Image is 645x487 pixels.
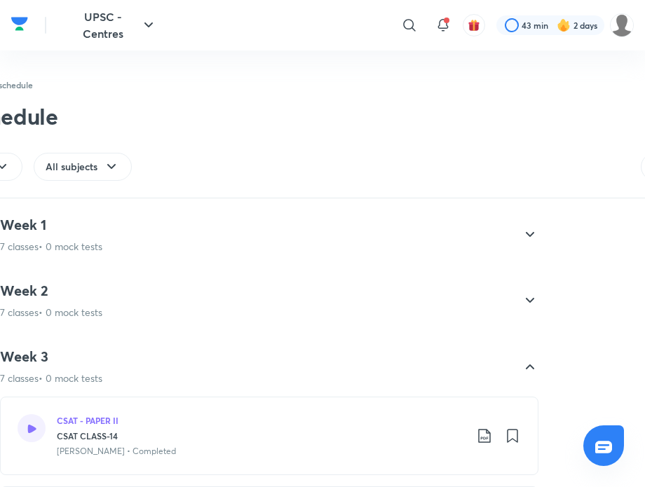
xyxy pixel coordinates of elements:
[557,18,571,32] img: streak
[63,3,165,48] button: UPSC - Centres
[57,430,465,442] h3: CSAT CLASS-14
[57,445,176,458] p: [PERSON_NAME] • Completed
[468,19,480,32] img: avatar
[11,13,28,38] a: Company Logo
[463,14,485,36] button: avatar
[610,13,634,37] img: Ansari Suleman Jalilahmad
[57,414,118,427] h5: CSAT - PAPER II
[46,160,97,174] span: All subjects
[11,13,28,34] img: Company Logo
